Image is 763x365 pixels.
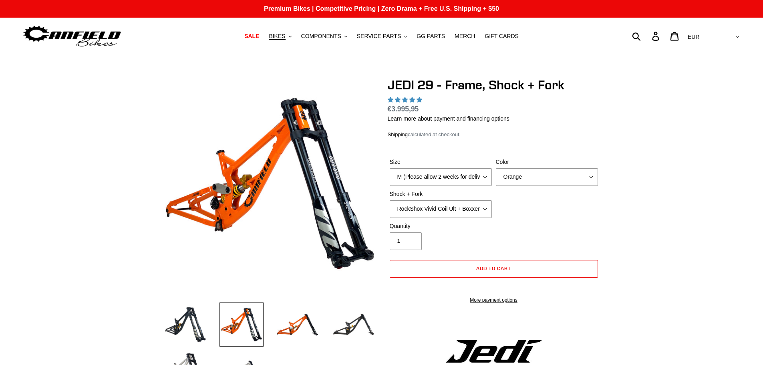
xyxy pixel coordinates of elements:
[481,31,523,42] a: GIFT CARDS
[413,31,449,42] a: GG PARTS
[388,77,600,93] h1: JEDI 29 - Frame, Shock + Fork
[265,31,295,42] button: BIKES
[297,31,351,42] button: COMPONENTS
[390,158,492,166] label: Size
[357,33,401,40] span: SERVICE PARTS
[390,260,598,278] button: Add to cart
[219,302,264,347] img: Load image into Gallery viewer, JEDI 29 - Frame, Shock + Fork
[636,27,657,45] input: Search
[332,302,376,347] img: Load image into Gallery viewer, JEDI 29 - Frame, Shock + Fork
[476,265,511,271] span: Add to cart
[276,302,320,347] img: Load image into Gallery viewer, JEDI 29 - Frame, Shock + Fork
[388,105,419,113] span: €3.995,95
[163,302,207,347] img: Load image into Gallery viewer, JEDI 29 - Frame, Shock + Fork
[496,158,598,166] label: Color
[353,31,411,42] button: SERVICE PARTS
[244,33,259,40] span: SALE
[388,97,424,103] span: 5.00 stars
[165,79,374,288] img: JEDI 29 - Frame, Shock + Fork
[301,33,341,40] span: COMPONENTS
[390,296,598,304] a: More payment options
[417,33,445,40] span: GG PARTS
[388,131,408,138] a: Shipping
[451,31,479,42] a: MERCH
[22,24,122,49] img: Canfield Bikes
[388,115,509,122] a: Learn more about payment and financing options
[485,33,519,40] span: GIFT CARDS
[455,33,475,40] span: MERCH
[240,31,263,42] a: SALE
[388,131,600,139] div: calculated at checkout.
[390,222,492,230] label: Quantity
[390,190,492,198] label: Shock + Fork
[269,33,285,40] span: BIKES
